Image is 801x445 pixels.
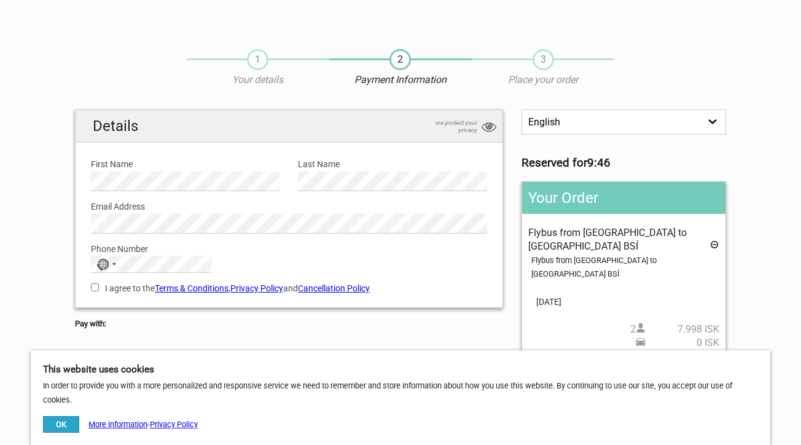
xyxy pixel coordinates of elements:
button: OK [43,416,79,433]
label: I agree to the , and [91,282,487,295]
h3: Reserved for [522,156,726,170]
label: Email Address [91,200,487,213]
strong: 9:46 [587,156,611,170]
label: First Name [91,157,279,171]
h2: Details [76,110,502,143]
iframe: Secure payment button frame [75,347,186,371]
span: 7.998 ISK [646,323,719,336]
span: [DATE] [528,295,719,309]
span: 3 [533,49,554,70]
div: In order to provide you with a more personalized and responsive service we need to remember and s... [31,350,770,445]
a: Privacy Policy [150,420,198,429]
a: Terms & Conditions [155,283,229,293]
div: Flybus from [GEOGRAPHIC_DATA] to [GEOGRAPHIC_DATA] BSÍ [531,254,719,282]
span: Pickup price [636,336,719,350]
p: Place your order [472,73,614,87]
button: Selected country [92,256,122,272]
p: We're away right now. Please check back later! [17,22,139,31]
span: 2 person(s) [630,323,719,336]
a: Privacy Policy [230,283,283,293]
div: - [43,416,198,433]
h5: This website uses cookies [43,363,758,376]
h5: Pay with: [75,317,503,331]
label: Last Name [298,157,486,171]
a: Cancellation Policy [298,283,370,293]
h2: Your Order [522,182,725,214]
a: More information [88,420,147,429]
button: Open LiveChat chat widget [141,19,156,34]
p: Payment Information [329,73,472,87]
span: Flybus from [GEOGRAPHIC_DATA] to [GEOGRAPHIC_DATA] BSÍ [528,227,687,252]
p: Your details [187,73,329,87]
span: 2 [389,49,411,70]
span: 1 [247,49,268,70]
i: privacy protection [482,119,496,136]
label: Phone Number [91,242,487,256]
span: we protect your privacy [416,119,477,134]
span: 0 ISK [646,336,719,350]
